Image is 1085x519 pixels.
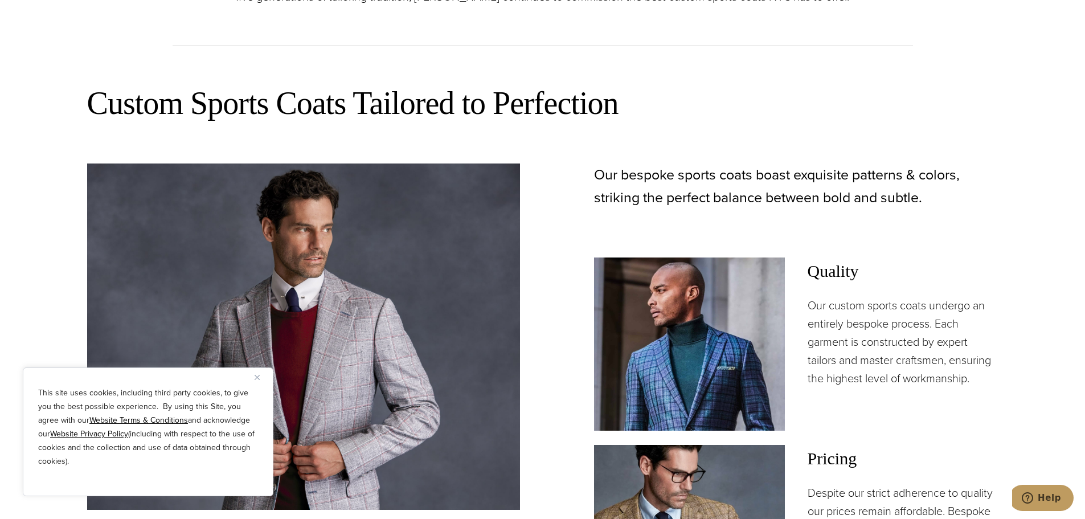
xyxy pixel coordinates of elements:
h2: Custom Sports Coats Tailored to Perfection [87,83,998,124]
a: Website Terms & Conditions [89,414,188,426]
img: Client in blue custom made Loro Piana sportscoat with navy windowpane and navy sweater. [594,258,785,431]
p: Our bespoke sports coats boast exquisite patterns & colors, striking the perfect balance between ... [594,164,998,209]
button: Close [255,370,268,384]
p: This site uses cookies, including third party cookies, to give you the best possible experience. ... [38,386,258,468]
span: Pricing [808,445,998,472]
span: Quality [808,258,998,285]
p: Our custom sports coats undergo an entirely bespoke process. Each garment is constructed by exper... [808,296,998,387]
img: Close [255,375,260,380]
a: Website Privacy Policy [50,428,128,440]
iframe: Opens a widget where you can chat to one of our agents [1012,485,1074,513]
img: Client in light grey bespoke sportscoat with grey windowpane. White dress shirt and solid red tie... [87,164,520,510]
